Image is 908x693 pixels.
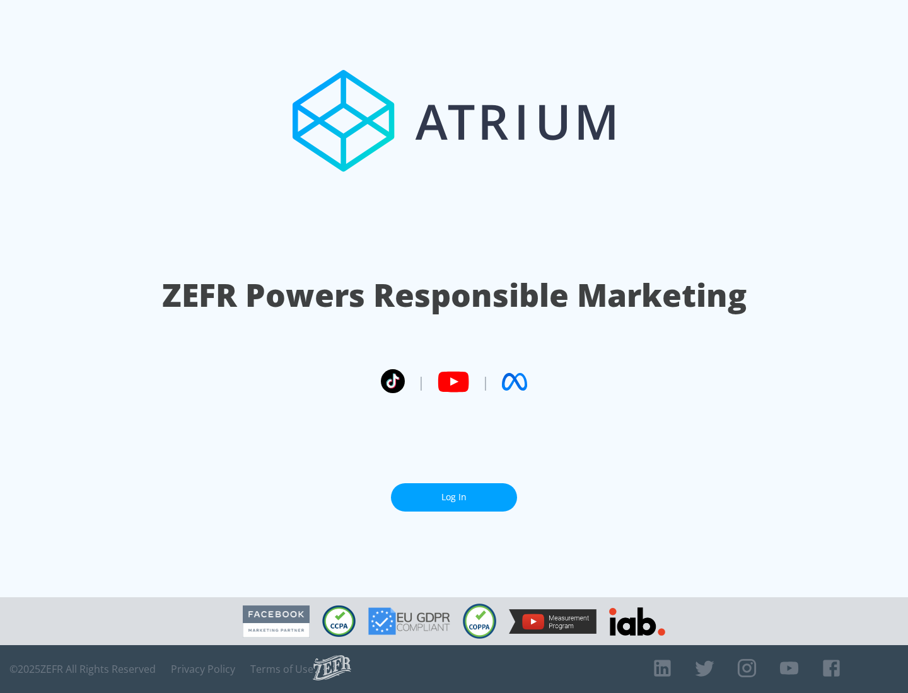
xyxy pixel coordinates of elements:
img: YouTube Measurement Program [509,609,597,634]
span: | [482,372,489,391]
span: © 2025 ZEFR All Rights Reserved [9,663,156,675]
img: Facebook Marketing Partner [243,605,310,638]
a: Terms of Use [250,663,313,675]
img: GDPR Compliant [368,607,450,635]
img: COPPA Compliant [463,604,496,639]
span: | [417,372,425,391]
a: Privacy Policy [171,663,235,675]
a: Log In [391,483,517,512]
img: CCPA Compliant [322,605,356,637]
img: IAB [609,607,665,636]
h1: ZEFR Powers Responsible Marketing [162,273,747,317]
